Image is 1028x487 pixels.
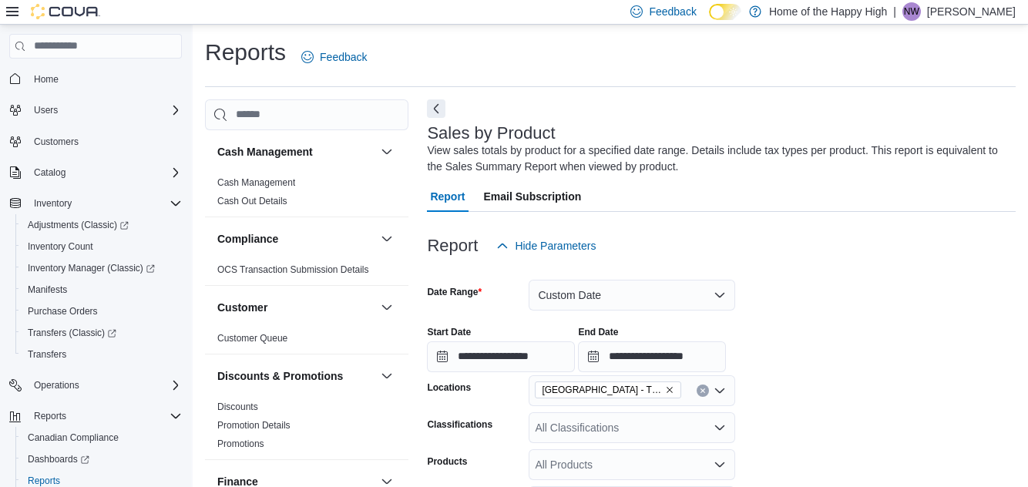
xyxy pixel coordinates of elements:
[3,130,188,153] button: Customers
[430,181,465,212] span: Report
[28,163,182,182] span: Catalog
[378,298,396,317] button: Customer
[15,236,188,257] button: Inventory Count
[649,4,696,19] span: Feedback
[15,301,188,322] button: Purchase Orders
[22,237,182,256] span: Inventory Count
[490,230,602,261] button: Hide Parameters
[22,216,182,234] span: Adjustments (Classic)
[427,286,482,298] label: Date Range
[217,231,278,247] h3: Compliance
[3,99,188,121] button: Users
[22,324,182,342] span: Transfers (Classic)
[217,231,375,247] button: Compliance
[22,216,135,234] a: Adjustments (Classic)
[205,329,408,354] div: Customer
[320,49,367,65] span: Feedback
[427,418,492,431] label: Classifications
[217,300,267,315] h3: Customer
[22,280,73,299] a: Manifests
[427,124,555,143] h3: Sales by Product
[28,407,182,425] span: Reports
[15,448,188,470] a: Dashboards
[535,381,681,398] span: Winnipeg - The Shed District - Fire & Flower
[217,264,369,275] a: OCS Transaction Submission Details
[15,214,188,236] a: Adjustments (Classic)
[22,324,123,342] a: Transfers (Classic)
[217,401,258,412] a: Discounts
[295,42,373,72] a: Feedback
[28,348,66,361] span: Transfers
[515,238,596,254] span: Hide Parameters
[28,163,72,182] button: Catalog
[217,144,313,160] h3: Cash Management
[22,450,96,469] a: Dashboards
[3,374,188,396] button: Operations
[15,344,188,365] button: Transfers
[22,428,125,447] a: Canadian Compliance
[217,144,375,160] button: Cash Management
[902,2,921,21] div: Natasha Walsh
[217,332,287,344] span: Customer Queue
[378,143,396,161] button: Cash Management
[904,2,919,21] span: NW
[28,262,155,274] span: Inventory Manager (Classic)
[714,458,726,471] button: Open list of options
[28,407,72,425] button: Reports
[31,4,100,19] img: Cova
[22,302,182,321] span: Purchase Orders
[484,181,582,212] span: Email Subscription
[28,194,182,213] span: Inventory
[217,420,291,431] a: Promotion Details
[34,410,66,422] span: Reports
[28,133,85,151] a: Customers
[22,237,99,256] a: Inventory Count
[34,166,66,179] span: Catalog
[28,376,86,395] button: Operations
[3,162,188,183] button: Catalog
[217,401,258,413] span: Discounts
[15,279,188,301] button: Manifests
[697,385,709,397] button: Clear input
[427,237,478,255] h3: Report
[205,37,286,68] h1: Reports
[28,305,98,317] span: Purchase Orders
[22,345,72,364] a: Transfers
[28,432,119,444] span: Canadian Compliance
[28,101,64,119] button: Users
[22,259,182,277] span: Inventory Manager (Classic)
[28,284,67,296] span: Manifests
[15,257,188,279] a: Inventory Manager (Classic)
[217,419,291,432] span: Promotion Details
[529,280,735,311] button: Custom Date
[3,193,188,214] button: Inventory
[28,219,129,231] span: Adjustments (Classic)
[34,104,58,116] span: Users
[205,173,408,217] div: Cash Management
[28,327,116,339] span: Transfers (Classic)
[217,438,264,450] span: Promotions
[217,176,295,189] span: Cash Management
[28,240,93,253] span: Inventory Count
[578,326,618,338] label: End Date
[714,422,726,434] button: Open list of options
[28,101,182,119] span: Users
[22,259,161,277] a: Inventory Manager (Classic)
[34,73,59,86] span: Home
[22,280,182,299] span: Manifests
[34,136,79,148] span: Customers
[427,341,575,372] input: Press the down key to open a popover containing a calendar.
[217,177,295,188] a: Cash Management
[3,405,188,427] button: Reports
[22,302,104,321] a: Purchase Orders
[217,438,264,449] a: Promotions
[217,368,375,384] button: Discounts & Promotions
[427,381,471,394] label: Locations
[15,322,188,344] a: Transfers (Classic)
[427,143,1008,175] div: View sales totals by product for a specified date range. Details include tax types per product. T...
[378,367,396,385] button: Discounts & Promotions
[542,382,662,398] span: [GEOGRAPHIC_DATA] - The Shed District - Fire & Flower
[217,333,287,344] a: Customer Queue
[927,2,1016,21] p: [PERSON_NAME]
[217,195,287,207] span: Cash Out Details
